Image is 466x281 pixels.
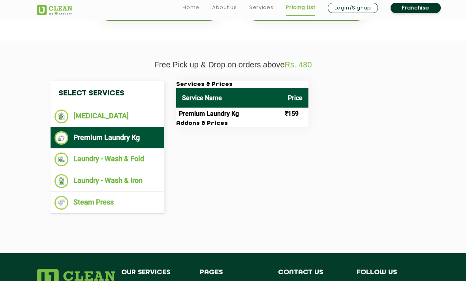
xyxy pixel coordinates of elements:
a: Home [182,3,199,12]
a: Pricing List [286,3,315,12]
h3: Services & Prices [176,81,308,88]
a: Services [249,3,273,12]
h4: Select Services [51,81,164,106]
li: [MEDICAL_DATA] [54,110,160,123]
img: Laundry - Wash & Fold [54,153,68,166]
th: Service Name [176,88,282,108]
span: Rs. 480 [285,60,312,69]
a: Franchise [391,3,441,13]
li: Laundry - Wash & Iron [54,174,160,188]
img: UClean Laundry and Dry Cleaning [37,5,72,15]
img: Premium Laundry Kg [54,131,68,145]
p: Free Pick up & Drop on orders above [37,60,429,69]
li: Premium Laundry Kg [54,131,160,145]
td: ₹159 [282,108,308,120]
li: Laundry - Wash & Fold [54,153,160,166]
img: Steam Press [54,196,68,210]
a: About us [212,3,237,12]
h3: Addons & Prices [176,120,308,127]
th: Price [282,88,308,108]
img: Dry Cleaning [54,110,68,123]
li: Steam Press [54,196,160,210]
img: Laundry - Wash & Iron [54,174,68,188]
a: Login/Signup [328,3,378,13]
td: Premium Laundry Kg [176,108,282,120]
